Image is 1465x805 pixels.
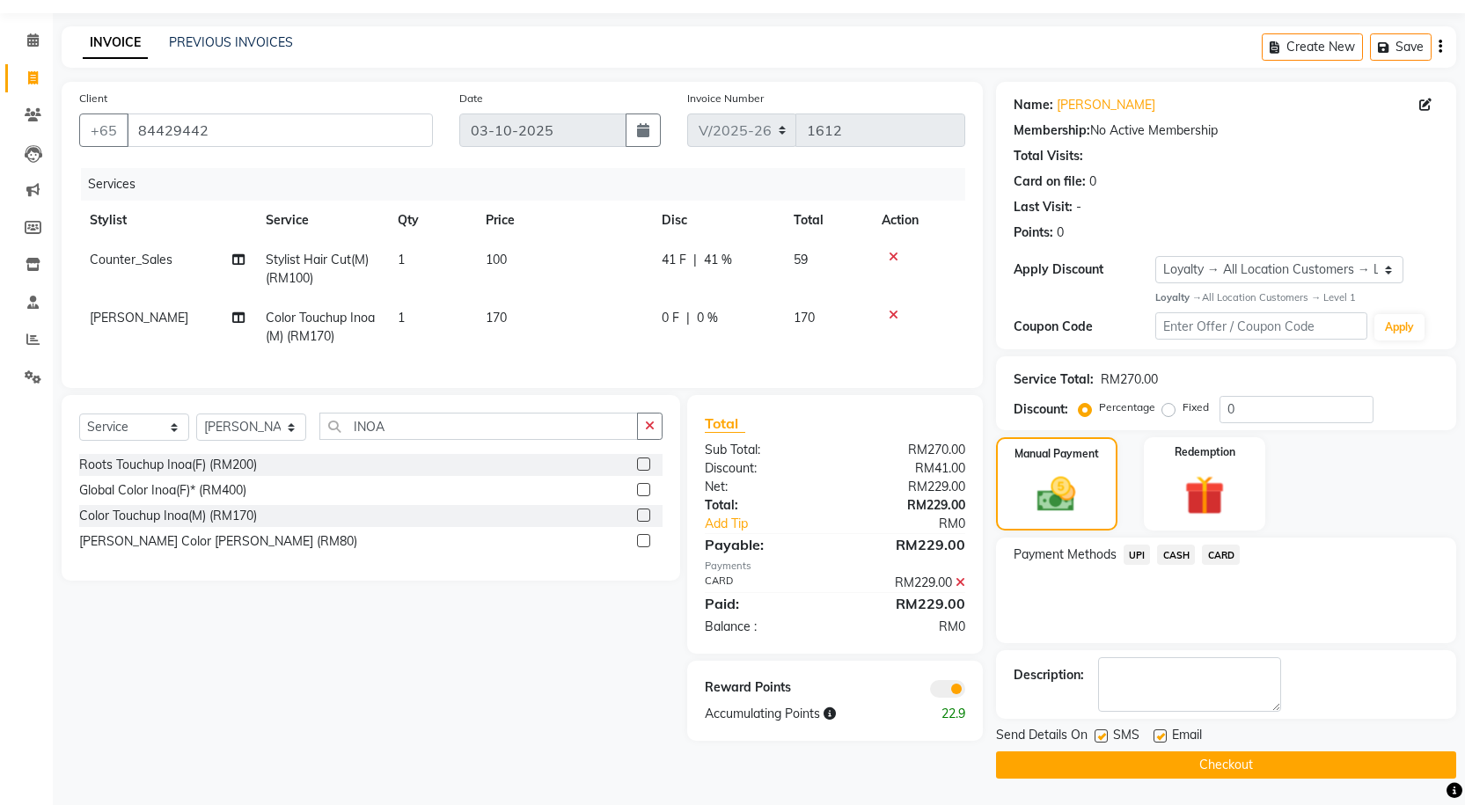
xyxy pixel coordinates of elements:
span: 41 F [662,251,686,269]
div: All Location Customers → Level 1 [1155,290,1439,305]
span: | [693,251,697,269]
th: Action [871,201,965,240]
th: Disc [651,201,783,240]
div: Coupon Code [1014,318,1155,336]
div: Membership: [1014,121,1090,140]
div: - [1076,198,1081,216]
input: Enter Offer / Coupon Code [1155,312,1368,340]
label: Date [459,91,483,106]
span: Payment Methods [1014,545,1117,564]
div: Total: [692,496,835,515]
img: _gift.svg [1172,471,1237,520]
div: Payable: [692,534,835,555]
span: 170 [794,310,815,326]
button: Save [1370,33,1432,61]
span: | [686,309,690,327]
div: Services [81,168,978,201]
span: [PERSON_NAME] [90,310,188,326]
div: [PERSON_NAME] Color [PERSON_NAME] (RM80) [79,532,357,551]
span: Email [1172,726,1202,748]
span: 59 [794,252,808,267]
label: Percentage [1099,399,1155,415]
label: Redemption [1175,444,1235,460]
a: PREVIOUS INVOICES [169,34,293,50]
a: Add Tip [692,515,859,533]
button: Checkout [996,751,1456,779]
div: 22.9 [906,705,978,723]
div: Color Touchup Inoa(M) (RM170) [79,507,257,525]
div: Payments [705,559,965,574]
div: Net: [692,478,835,496]
div: Discount: [692,459,835,478]
div: CARD [692,574,835,592]
span: SMS [1113,726,1139,748]
img: _cash.svg [1025,472,1088,516]
th: Total [783,201,871,240]
span: 170 [486,310,507,326]
div: RM229.00 [835,496,978,515]
th: Stylist [79,201,255,240]
div: Last Visit: [1014,198,1073,216]
div: RM0 [835,618,978,636]
span: 1 [398,252,405,267]
span: UPI [1124,545,1151,565]
strong: Loyalty → [1155,291,1202,304]
div: Global Color Inoa(F)* (RM400) [79,481,246,500]
div: 0 [1089,172,1096,191]
label: Fixed [1183,399,1209,415]
span: 0 F [662,309,679,327]
input: Search or Scan [319,413,638,440]
div: Apply Discount [1014,260,1155,279]
div: Total Visits: [1014,147,1083,165]
span: Counter_Sales [90,252,172,267]
span: Send Details On [996,726,1088,748]
label: Client [79,91,107,106]
button: Create New [1262,33,1363,61]
button: +65 [79,113,128,147]
span: 41 % [704,251,732,269]
span: Color Touchup Inoa(M) (RM170) [266,310,375,344]
input: Search by Name/Mobile/Email/Code [127,113,433,147]
div: Points: [1014,223,1053,242]
div: RM41.00 [835,459,978,478]
div: RM0 [859,515,978,533]
div: RM229.00 [835,534,978,555]
div: Name: [1014,96,1053,114]
span: 1 [398,310,405,326]
div: RM270.00 [835,441,978,459]
th: Qty [387,201,475,240]
a: INVOICE [83,27,148,59]
span: CARD [1202,545,1240,565]
div: Balance : [692,618,835,636]
div: RM270.00 [1101,370,1158,389]
div: No Active Membership [1014,121,1439,140]
div: Sub Total: [692,441,835,459]
div: 0 [1057,223,1064,242]
div: RM229.00 [835,478,978,496]
span: Total [705,414,745,433]
div: Description: [1014,666,1084,684]
span: 100 [486,252,507,267]
div: Card on file: [1014,172,1086,191]
div: Service Total: [1014,370,1094,389]
span: Stylist Hair Cut(M) (RM100) [266,252,369,286]
div: RM229.00 [835,574,978,592]
label: Invoice Number [687,91,764,106]
div: Paid: [692,593,835,614]
div: Reward Points [692,678,835,698]
div: RM229.00 [835,593,978,614]
div: Accumulating Points [692,705,906,723]
div: Roots Touchup Inoa(F) (RM200) [79,456,257,474]
span: CASH [1157,545,1195,565]
th: Service [255,201,387,240]
th: Price [475,201,651,240]
span: 0 % [697,309,718,327]
label: Manual Payment [1015,446,1099,462]
button: Apply [1374,314,1425,340]
div: Discount: [1014,400,1068,419]
a: [PERSON_NAME] [1057,96,1155,114]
